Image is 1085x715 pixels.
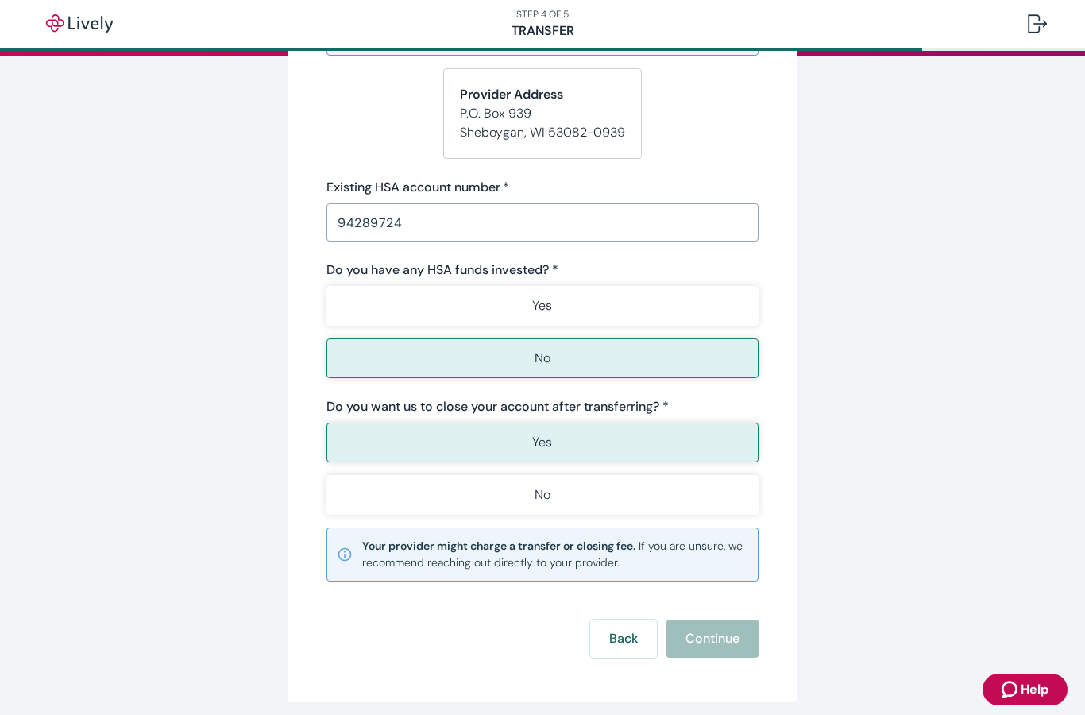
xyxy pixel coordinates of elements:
[590,620,657,658] button: Back
[535,485,550,504] p: No
[326,423,759,462] button: Yes
[326,397,669,416] label: Do you want us to close your account after transferring? *
[460,123,625,142] p: Sheboygan , WI 53082-0939
[326,338,759,378] button: No
[535,349,550,368] p: No
[35,14,124,33] img: Lively
[460,86,563,102] strong: Provider Address
[460,104,625,123] p: P.O. Box 939
[362,538,748,571] small: If you are unsure, we recommend reaching out directly to your provider.
[532,296,552,315] p: Yes
[326,178,509,197] label: Existing HSA account number
[983,674,1068,705] button: Zendesk support iconHelp
[1002,680,1021,699] svg: Zendesk support icon
[326,261,558,280] label: Do you have any HSA funds invested? *
[362,539,635,553] strong: Your provider might charge a transfer or closing fee.
[1015,5,1060,43] button: Log out
[532,433,552,452] p: Yes
[1021,680,1048,699] span: Help
[326,475,759,515] button: No
[326,286,759,326] button: Yes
